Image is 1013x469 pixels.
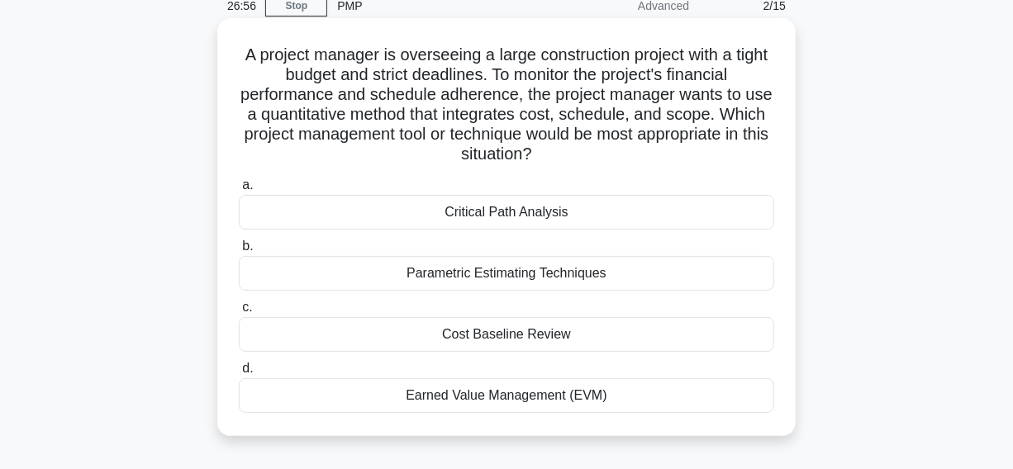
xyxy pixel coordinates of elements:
[242,239,253,253] span: b.
[242,300,252,314] span: c.
[239,256,774,291] div: Parametric Estimating Techniques
[242,361,253,375] span: d.
[239,378,774,413] div: Earned Value Management (EVM)
[239,195,774,230] div: Critical Path Analysis
[237,45,776,165] h5: A project manager is overseeing a large construction project with a tight budget and strict deadl...
[242,178,253,192] span: a.
[239,317,774,352] div: Cost Baseline Review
